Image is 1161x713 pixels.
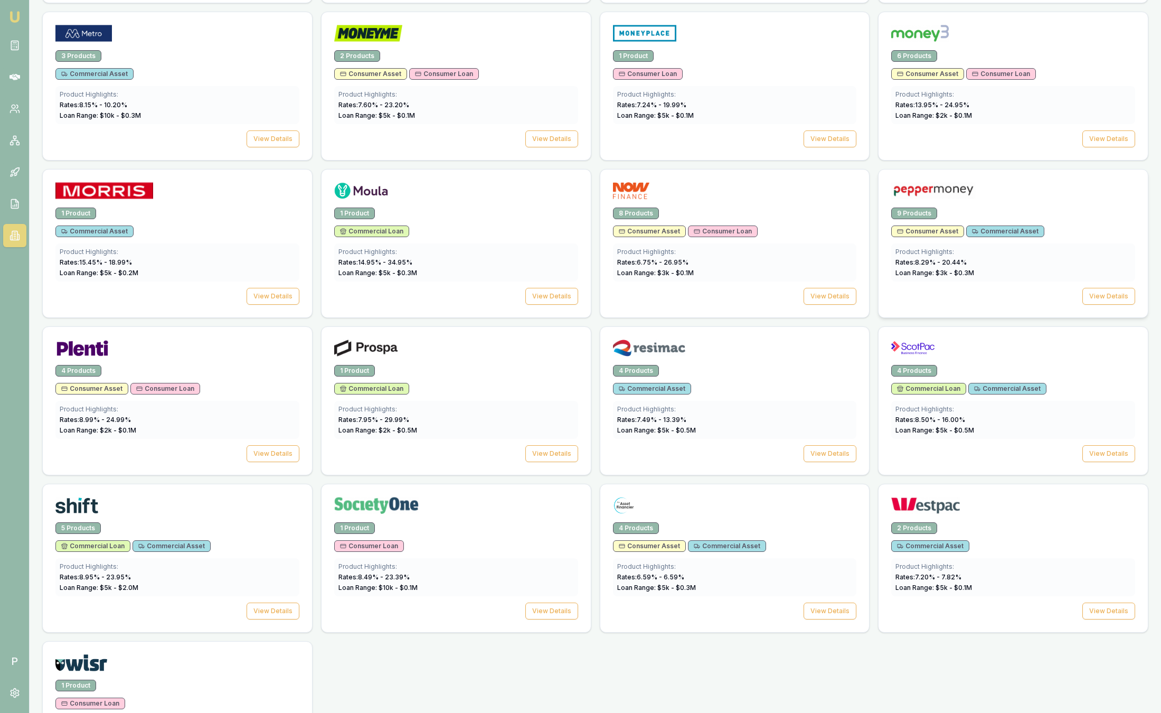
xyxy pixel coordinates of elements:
[334,208,375,219] div: 1 Product
[247,445,299,462] button: View Details
[55,654,107,671] img: WISR logo
[891,208,937,219] div: 9 Products
[895,584,972,592] span: Loan Range: $ 5 k - $ 0.1 M
[60,416,131,424] span: Rates: 8.99 % - 24.99 %
[60,111,141,119] span: Loan Range: $ 10 k - $ 0.3 M
[619,70,677,78] span: Consumer Loan
[895,269,974,277] span: Loan Range: $ 3 k - $ 0.3 M
[60,248,295,256] div: Product Highlights:
[334,340,398,356] img: Prospa logo
[895,248,1131,256] div: Product Highlights:
[804,445,856,462] button: View Details
[340,384,403,393] span: Commercial Loan
[878,169,1148,318] a: Pepper Money logo9 ProductsConsumer AssetCommercial AssetProduct Highlights:Rates:8.29% - 20.44%L...
[338,111,415,119] span: Loan Range: $ 5 k - $ 0.1 M
[878,326,1148,475] a: ScotPac logo4 ProductsCommercial LoanCommercial AssetProduct Highlights:Rates:8.50% - 16.00%Loan ...
[891,25,949,42] img: Money3 logo
[55,497,98,514] img: Shift logo
[600,12,870,161] a: Money Place logo1 ProductConsumer LoanProduct Highlights:Rates:7.24% - 19.99%Loan Range: $5k - $0...
[42,12,313,161] a: Metro Finance logo3 ProductsCommercial AssetProduct Highlights:Rates:8.15% - 10.20%Loan Range: $1...
[60,90,295,99] div: Product Highlights:
[895,405,1131,414] div: Product Highlights:
[60,573,131,581] span: Rates: 8.95 % - 23.95 %
[895,258,967,266] span: Rates: 8.29 % - 20.44 %
[613,522,659,534] div: 4 Products
[415,70,473,78] span: Consumer Loan
[1082,130,1135,147] button: View Details
[247,130,299,147] button: View Details
[619,542,680,550] span: Consumer Asset
[55,340,109,356] img: Plenti logo
[878,484,1148,633] a: Westpac logo2 ProductsCommercial AssetProduct Highlights:Rates:7.20% - 7.82%Loan Range: $5k - $0....
[617,101,686,109] span: Rates: 7.24 % - 19.99 %
[974,384,1041,393] span: Commercial Asset
[525,288,578,305] button: View Details
[247,603,299,620] button: View Details
[613,25,676,42] img: Money Place logo
[897,384,960,393] span: Commercial Loan
[334,182,388,199] img: Moula logo
[617,405,853,414] div: Product Highlights:
[617,248,853,256] div: Product Highlights:
[338,584,418,592] span: Loan Range: $ 10 k - $ 0.1 M
[891,50,937,62] div: 6 Products
[613,182,650,199] img: NOW Finance logo
[55,25,112,42] img: Metro Finance logo
[61,227,128,236] span: Commercial Asset
[61,699,119,708] span: Consumer Loan
[891,365,937,377] div: 4 Products
[321,169,591,318] a: Moula logo1 ProductCommercial LoanProduct Highlights:Rates:14.95% - 34.95%Loan Range: $5k - $0.3M...
[694,542,760,550] span: Commercial Asset
[338,405,574,414] div: Product Highlights:
[972,227,1039,236] span: Commercial Asset
[55,680,96,691] div: 1 Product
[617,90,853,99] div: Product Highlights:
[338,258,412,266] span: Rates: 14.95 % - 34.95 %
[55,182,153,199] img: Morris Finance logo
[895,573,961,581] span: Rates: 7.20 % - 7.82 %
[895,416,965,424] span: Rates: 8.50 % - 16.00 %
[338,416,409,424] span: Rates: 7.95 % - 29.99 %
[60,426,136,434] span: Loan Range: $ 2 k - $ 0.1 M
[613,208,659,219] div: 8 Products
[340,227,403,236] span: Commercial Loan
[334,497,419,514] img: Society One logo
[613,50,654,62] div: 1 Product
[61,384,122,393] span: Consumer Asset
[525,603,578,620] button: View Details
[619,384,685,393] span: Commercial Asset
[338,90,574,99] div: Product Highlights:
[972,70,1030,78] span: Consumer Loan
[891,497,960,514] img: Westpac logo
[60,101,127,109] span: Rates: 8.15 % - 10.20 %
[619,227,680,236] span: Consumer Asset
[340,542,398,550] span: Consumer Loan
[338,573,410,581] span: Rates: 8.49 % - 23.39 %
[247,288,299,305] button: View Details
[55,208,96,219] div: 1 Product
[525,445,578,462] button: View Details
[613,365,659,377] div: 4 Products
[1082,288,1135,305] button: View Details
[617,416,686,424] span: Rates: 7.49 % - 13.39 %
[891,340,934,356] img: ScotPac logo
[338,101,409,109] span: Rates: 7.60 % - 23.20 %
[61,542,125,550] span: Commercial Loan
[340,70,401,78] span: Consumer Asset
[55,50,101,62] div: 3 Products
[321,484,591,633] a: Society One logo1 ProductConsumer LoanProduct Highlights:Rates:8.49% - 23.39%Loan Range: $10k - $...
[321,12,591,161] a: Money Me logo2 ProductsConsumer AssetConsumer LoanProduct Highlights:Rates:7.60% - 23.20%Loan Ran...
[617,573,684,581] span: Rates: 6.59 % - 6.59 %
[600,326,870,475] a: Resimac logo4 ProductsCommercial AssetProduct Highlights:Rates:7.49% - 13.39%Loan Range: $5k - $0...
[617,562,853,571] div: Product Highlights:
[61,70,128,78] span: Commercial Asset
[617,269,694,277] span: Loan Range: $ 3 k - $ 0.1 M
[338,426,417,434] span: Loan Range: $ 2 k - $ 0.5 M
[897,542,964,550] span: Commercial Asset
[338,269,417,277] span: Loan Range: $ 5 k - $ 0.3 M
[60,562,295,571] div: Product Highlights:
[878,12,1148,161] a: Money3 logo6 ProductsConsumer AssetConsumer LoanProduct Highlights:Rates:13.95% - 24.95%Loan Rang...
[804,130,856,147] button: View Details
[895,111,972,119] span: Loan Range: $ 2 k - $ 0.1 M
[613,497,635,514] img: The Asset Financier logo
